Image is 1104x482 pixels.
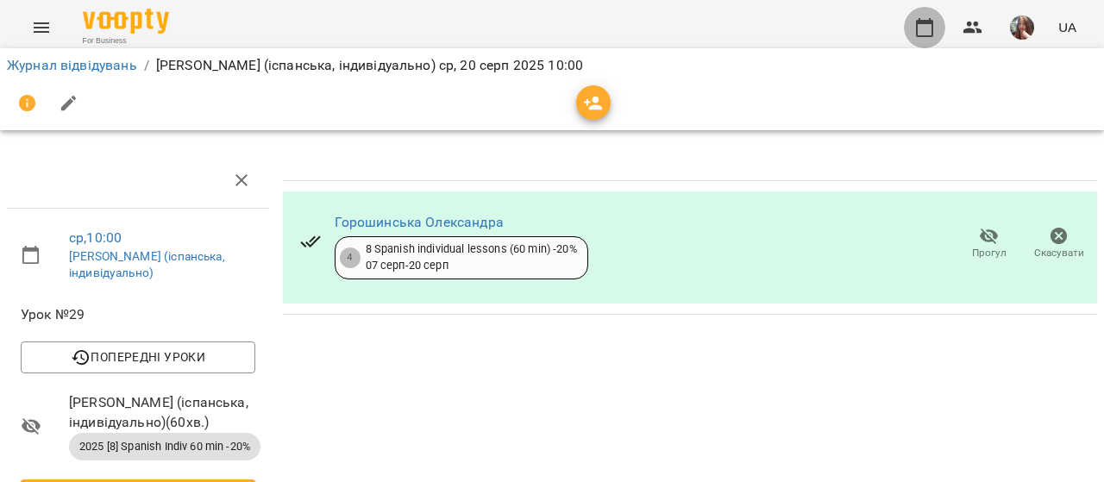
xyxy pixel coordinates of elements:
[69,229,122,246] a: ср , 10:00
[1058,18,1076,36] span: UA
[335,214,504,230] a: Горошинська Олександра
[144,55,149,76] li: /
[156,55,583,76] p: [PERSON_NAME] (іспанська, індивідуально) ср, 20 серп 2025 10:00
[83,35,169,47] span: For Business
[21,7,62,48] button: Menu
[69,392,255,433] span: [PERSON_NAME] (іспанська, індивідуально) ( 60 хв. )
[366,241,577,273] div: 8 Spanish individual lessons (60 min) -20% 07 серп - 20 серп
[1010,16,1034,40] img: 0ee1f4be303f1316836009b6ba17c5c5.jpeg
[340,247,361,268] div: 4
[34,347,241,367] span: Попередні уроки
[69,439,260,454] span: 2025 [8] Spanish Indiv 60 min -20%
[83,9,169,34] img: Voopty Logo
[69,249,225,280] a: [PERSON_NAME] (іспанська, індивідуально)
[1051,11,1083,43] button: UA
[7,57,137,73] a: Журнал відвідувань
[954,220,1024,268] button: Прогул
[1024,220,1094,268] button: Скасувати
[972,246,1007,260] span: Прогул
[21,304,255,325] span: Урок №29
[7,55,1097,76] nav: breadcrumb
[1034,246,1084,260] span: Скасувати
[21,341,255,372] button: Попередні уроки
